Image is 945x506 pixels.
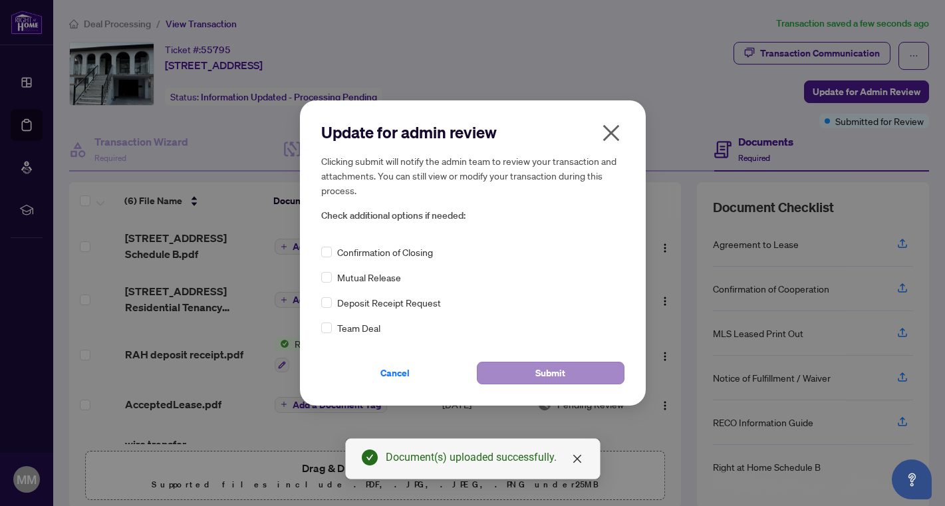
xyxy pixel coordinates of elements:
span: Deposit Receipt Request [337,295,441,310]
span: Check additional options if needed: [321,208,624,223]
button: Cancel [321,362,469,384]
h2: Update for admin review [321,122,624,143]
span: close [572,453,583,464]
a: Close [570,451,585,466]
span: Cancel [380,362,410,384]
span: Confirmation of Closing [337,245,433,259]
button: Submit [477,362,624,384]
span: Mutual Release [337,270,401,285]
span: Submit [535,362,565,384]
span: close [601,122,622,144]
button: Open asap [892,459,932,499]
div: Document(s) uploaded successfully. [386,449,584,465]
span: Team Deal [337,320,380,335]
span: check-circle [362,449,378,465]
h5: Clicking submit will notify the admin team to review your transaction and attachments. You can st... [321,154,624,197]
